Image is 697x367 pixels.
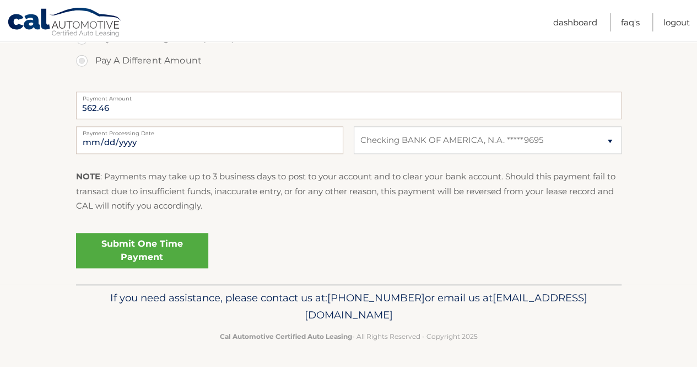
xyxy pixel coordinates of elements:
strong: NOTE [76,171,100,182]
a: Dashboard [553,13,597,31]
input: Payment Date [76,126,343,154]
a: Cal Automotive [7,7,123,39]
a: Submit One Time Payment [76,233,208,268]
label: Pay A Different Amount [76,50,622,72]
p: - All Rights Reserved - Copyright 2025 [83,331,614,342]
p: If you need assistance, please contact us at: or email us at [83,289,614,325]
span: [PHONE_NUMBER] [327,291,425,304]
label: Payment Processing Date [76,126,343,135]
a: FAQ's [621,13,640,31]
label: Payment Amount [76,92,622,100]
input: Payment Amount [76,92,622,119]
p: : Payments may take up to 3 business days to post to your account and to clear your bank account.... [76,169,622,213]
a: Logout [663,13,690,31]
strong: Cal Automotive Certified Auto Leasing [220,332,352,341]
